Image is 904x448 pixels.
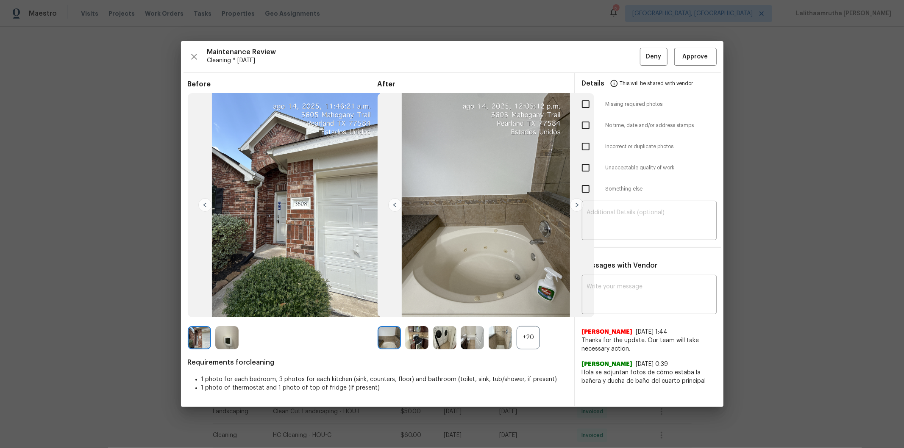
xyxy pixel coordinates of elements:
[207,48,640,56] span: Maintenance Review
[606,185,717,193] span: Something else
[582,336,717,353] span: Thanks for the update. Our team will take necessary action.
[683,52,708,62] span: Approve
[606,101,717,108] span: Missing required photos
[575,115,723,136] div: No time, date and/or address stamps
[606,164,717,171] span: Unacceptable quality of work
[674,48,717,66] button: Approve
[646,52,661,62] span: Deny
[575,94,723,115] div: Missing required photos
[582,360,633,368] span: [PERSON_NAME]
[575,178,723,199] div: Something else
[582,368,717,385] span: Hola se adjuntan fotos de cómo estaba la bañera y ducha de baño del cuarto principal
[606,122,717,129] span: No time, date and/or address stamps
[198,198,212,212] img: left-chevron-button-url
[388,198,402,212] img: left-chevron-button-url
[620,73,693,94] span: This will be shared with vendor
[636,329,668,335] span: [DATE] 1:44
[188,80,378,88] span: Before
[188,358,567,367] span: Requirements for cleaning
[606,143,717,150] span: Incorrect or duplicate photos
[582,328,633,336] span: [PERSON_NAME]
[207,56,640,65] span: Cleaning * [DATE]
[582,262,658,269] span: Messages with Vendor
[378,80,567,88] span: After
[575,136,723,157] div: Incorrect or duplicate photos
[636,361,668,367] span: [DATE] 0:39
[640,48,668,66] button: Deny
[201,375,567,384] li: 1 photo for each bedroom, 3 photos for each kitchen (sink, counters, floor) and bathroom (toilet,...
[570,198,584,212] img: right-chevron-button-url
[575,157,723,178] div: Unacceptable quality of work
[517,326,540,349] div: +20
[201,384,567,392] li: 1 photo of thermostat and 1 photo of top of fridge (if present)
[582,73,605,94] span: Details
